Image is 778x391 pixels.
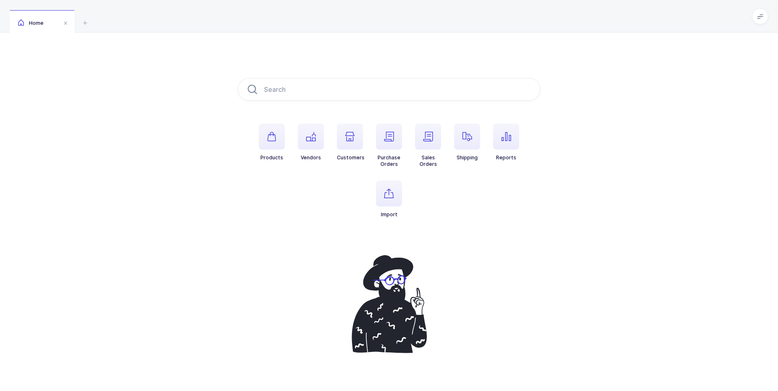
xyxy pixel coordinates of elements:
[238,78,540,101] input: Search
[376,180,402,218] button: Import
[454,124,480,161] button: Shipping
[259,124,285,161] button: Products
[376,124,402,167] button: PurchaseOrders
[493,124,519,161] button: Reports
[415,124,441,167] button: SalesOrders
[337,124,365,161] button: Customers
[298,124,324,161] button: Vendors
[343,250,435,358] img: pointing-up.svg
[18,20,44,26] span: Home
